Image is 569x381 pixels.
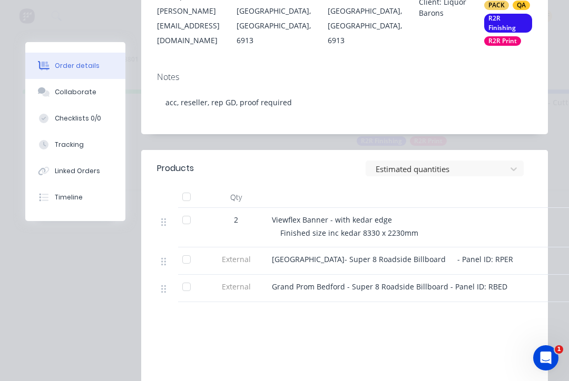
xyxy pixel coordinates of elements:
div: Collaborate [55,87,96,97]
div: acc, reseller, rep GD, proof required [157,86,532,118]
div: Tracking [55,140,84,149]
div: Checklists 0/0 [55,114,101,123]
button: Linked Orders [25,158,125,184]
div: Order details [55,61,100,71]
div: R2R Print [484,36,521,46]
div: QA [513,1,530,10]
button: Collaborate [25,79,125,105]
span: External [209,281,263,292]
span: Grand Prom Bedford - Super 8 Roadside Billboard - Panel ID: RBED [272,282,507,292]
span: [GEOGRAPHIC_DATA]- Super 8 Roadside Billboard - Panel ID: RPER [272,254,513,264]
button: Checklists 0/0 [25,105,125,132]
button: Tracking [25,132,125,158]
div: R2R Finishing [484,14,533,33]
div: Linked Orders [55,166,100,176]
div: Notes [157,72,532,82]
div: Products [157,162,194,175]
span: 1 [555,345,563,354]
div: [PERSON_NAME][EMAIL_ADDRESS][DOMAIN_NAME] [157,4,220,48]
div: Timeline [55,193,83,202]
span: External [209,254,263,265]
span: 2 [234,214,238,225]
span: Viewflex Banner - with kedar edge [272,215,392,225]
button: Timeline [25,184,125,210]
div: Qty [204,187,268,208]
button: Order details [25,53,125,79]
span: Finished size inc kedar 8330 x 2230mm [280,228,418,238]
iframe: Intercom live chat [533,345,558,370]
div: PACK [484,1,509,10]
